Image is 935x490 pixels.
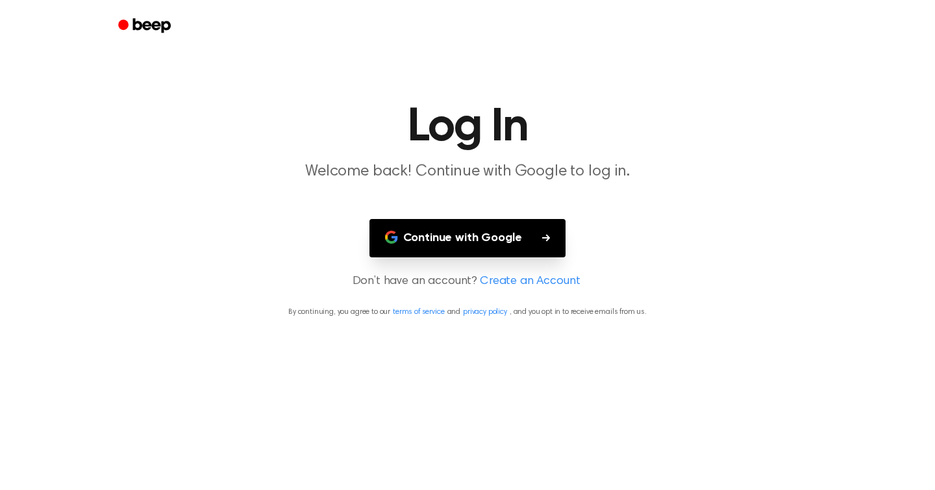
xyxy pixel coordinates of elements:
p: Don’t have an account? [16,273,919,290]
p: Welcome back! Continue with Google to log in. [218,161,717,183]
p: By continuing, you agree to our and , and you opt in to receive emails from us. [16,306,919,318]
a: terms of service [393,308,444,316]
a: Create an Account [480,273,580,290]
a: Beep [109,14,182,39]
h1: Log In [135,104,800,151]
a: privacy policy [463,308,507,316]
button: Continue with Google [369,219,566,257]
